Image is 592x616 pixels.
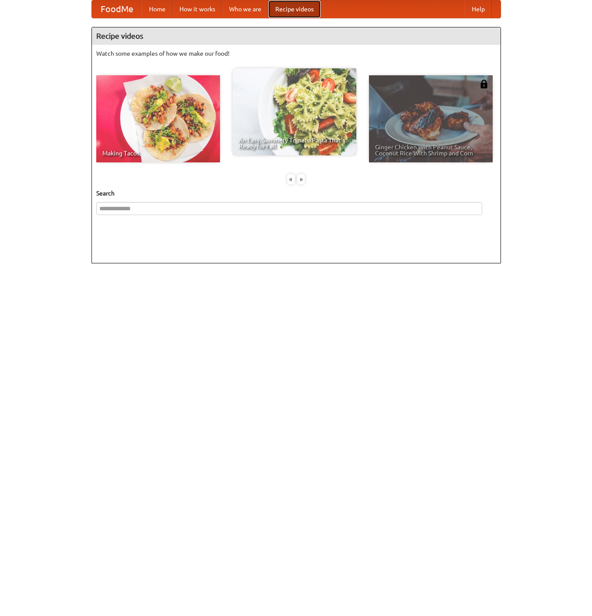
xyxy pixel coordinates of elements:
div: » [297,174,305,185]
a: Recipe videos [268,0,321,18]
a: How it works [173,0,222,18]
a: FoodMe [92,0,142,18]
a: Help [465,0,492,18]
p: Watch some examples of how we make our food! [96,49,496,58]
span: Making Tacos [102,150,214,156]
a: Home [142,0,173,18]
a: Making Tacos [96,75,220,162]
div: « [287,174,295,185]
span: An Easy, Summery Tomato Pasta That's Ready for Fall [239,137,350,149]
a: Who we are [222,0,268,18]
img: 483408.png [480,80,488,88]
a: An Easy, Summery Tomato Pasta That's Ready for Fall [233,68,356,155]
h4: Recipe videos [92,27,501,45]
h5: Search [96,189,496,198]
